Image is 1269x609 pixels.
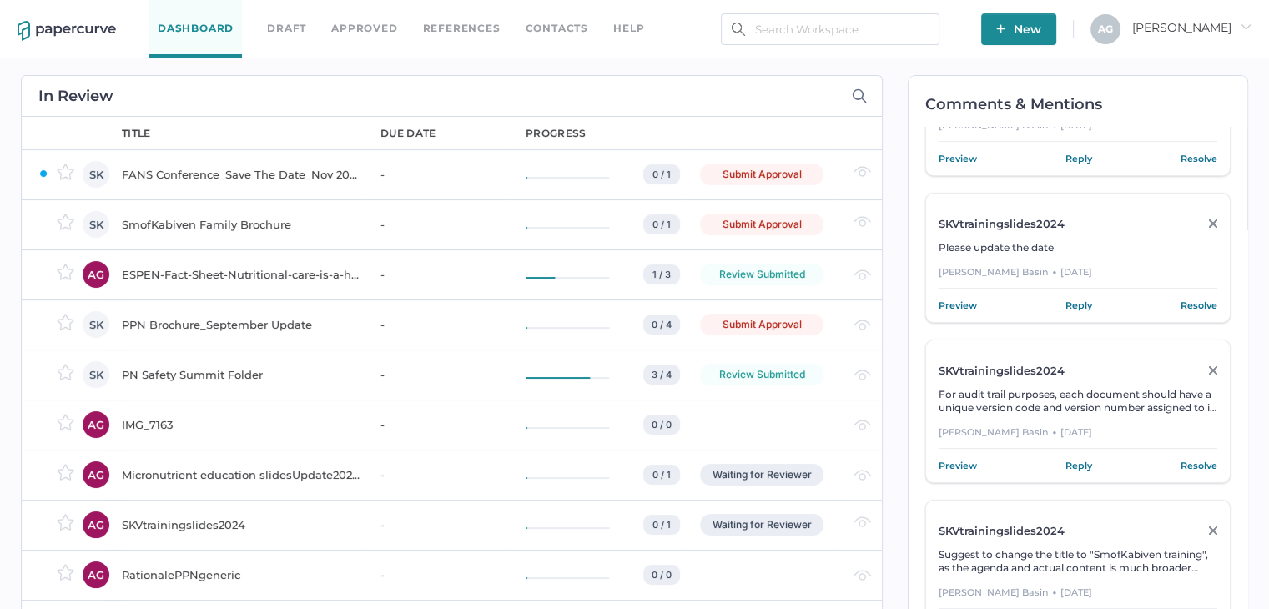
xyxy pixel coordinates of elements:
[700,264,823,285] div: Review Submitted
[939,217,1189,230] div: SKVtrainingslides2024
[939,457,977,474] a: Preview
[57,314,74,330] img: star-inactive.70f2008a.svg
[1132,20,1251,35] span: [PERSON_NAME]
[1240,21,1251,33] i: arrow_right
[939,264,1216,289] div: [PERSON_NAME] Basin [DATE]
[700,364,823,385] div: Review Submitted
[1052,585,1056,600] div: ●
[996,24,1005,33] img: plus-white.e19ec114.svg
[643,415,680,435] div: 0 / 0
[364,550,509,600] td: -
[122,465,360,485] div: Micronutrient education slidesUpdate2022 (1)
[423,19,501,38] a: References
[57,464,74,481] img: star-inactive.70f2008a.svg
[939,364,1189,377] div: SKVtrainingslides2024
[939,425,1216,449] div: [PERSON_NAME] Basin [DATE]
[57,514,74,531] img: star-inactive.70f2008a.svg
[700,464,823,486] div: Waiting for Reviewer
[364,350,509,400] td: -
[643,515,680,535] div: 0 / 1
[331,19,397,38] a: Approved
[1065,150,1092,167] a: Reply
[854,420,871,430] img: eye-light-gray.b6d092a5.svg
[380,126,436,141] div: due date
[854,216,871,227] img: eye-light-gray.b6d092a5.svg
[1065,297,1092,314] a: Reply
[854,470,871,481] img: eye-light-gray.b6d092a5.svg
[1181,297,1217,314] a: Resolve
[267,19,306,38] a: Draft
[83,361,109,388] div: SK
[57,264,74,280] img: star-inactive.70f2008a.svg
[122,415,360,435] div: IMG_7163
[364,199,509,249] td: -
[1098,23,1113,35] span: A G
[1209,526,1217,535] img: close-grey.86d01b58.svg
[700,314,823,335] div: Submit Approval
[364,249,509,299] td: -
[613,19,644,38] div: help
[83,261,109,288] div: AG
[364,299,509,350] td: -
[939,585,1216,609] div: [PERSON_NAME] Basin [DATE]
[643,465,680,485] div: 0 / 1
[939,241,1054,254] span: Please update the date
[122,264,360,284] div: ESPEN-Fact-Sheet-Nutritional-care-is-a-human-right
[854,269,871,280] img: eye-light-gray.b6d092a5.svg
[854,370,871,380] img: eye-light-gray.b6d092a5.svg
[526,126,586,141] div: progress
[364,400,509,450] td: -
[643,264,680,284] div: 1 / 3
[57,414,74,430] img: star-inactive.70f2008a.svg
[122,214,360,234] div: SmofKabiven Family Brochure
[996,13,1041,45] span: New
[939,118,1216,142] div: [PERSON_NAME] Basin [DATE]
[854,570,871,581] img: eye-light-gray.b6d092a5.svg
[122,365,360,385] div: PN Safety Summit Folder
[18,21,116,41] img: papercurve-logo-colour.7244d18c.svg
[643,565,680,585] div: 0 / 0
[854,516,871,527] img: eye-light-gray.b6d092a5.svg
[1052,425,1056,440] div: ●
[939,388,1216,467] span: For audit trail purposes, each document should have a unique version code and version number assi...
[83,411,109,438] div: AG
[643,365,680,385] div: 3 / 4
[122,164,360,184] div: FANS Conference_Save The Date_Nov 2024
[1209,219,1217,228] img: close-grey.86d01b58.svg
[939,524,1189,537] div: SKVtrainingslides2024
[643,214,680,234] div: 0 / 1
[83,311,109,338] div: SK
[83,461,109,488] div: AG
[981,13,1056,45] button: New
[700,514,823,536] div: Waiting for Reviewer
[1181,457,1217,474] a: Resolve
[1181,150,1217,167] a: Resolve
[643,315,680,335] div: 0 / 4
[700,164,823,185] div: Submit Approval
[122,126,151,141] div: title
[57,164,74,180] img: star-inactive.70f2008a.svg
[83,211,109,238] div: SK
[1052,264,1056,279] div: ●
[122,565,360,585] div: RationalePPNgeneric
[38,169,48,179] img: ZaPP2z7XVwAAAABJRU5ErkJggg==
[939,297,977,314] a: Preview
[83,511,109,538] div: AG
[122,515,360,535] div: SKVtrainingslides2024
[721,13,939,45] input: Search Workspace
[57,364,74,380] img: star-inactive.70f2008a.svg
[364,149,509,199] td: -
[939,548,1208,587] span: Suggest to change the title to "SmofKabiven training", as the agenda and actual content is much b...
[852,88,867,103] img: search-icon-expand.c6106642.svg
[854,166,871,177] img: eye-light-gray.b6d092a5.svg
[526,19,588,38] a: Contacts
[364,500,509,550] td: -
[925,97,1246,112] h2: Comments & Mentions
[57,564,74,581] img: star-inactive.70f2008a.svg
[643,164,680,184] div: 0 / 1
[83,561,109,588] div: AG
[700,214,823,235] div: Submit Approval
[1209,366,1217,375] img: close-grey.86d01b58.svg
[364,450,509,500] td: -
[1065,457,1092,474] a: Reply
